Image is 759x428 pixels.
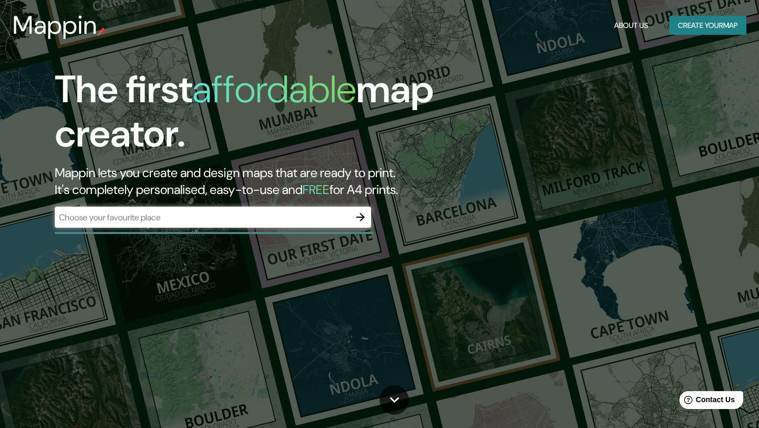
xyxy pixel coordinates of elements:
[13,11,98,40] h3: Mappin
[669,16,746,35] button: Create yourmap
[55,164,434,198] h2: Mappin lets you create and design maps that are ready to print. It's completely personalised, eas...
[192,65,356,114] h1: affordable
[610,16,653,35] button: About Us
[303,181,329,198] h5: FREE
[55,211,350,223] input: Choose your favourite place
[98,27,106,36] img: mappin-pin
[665,387,747,416] iframe: Help widget launcher
[55,67,434,164] h1: The first map creator.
